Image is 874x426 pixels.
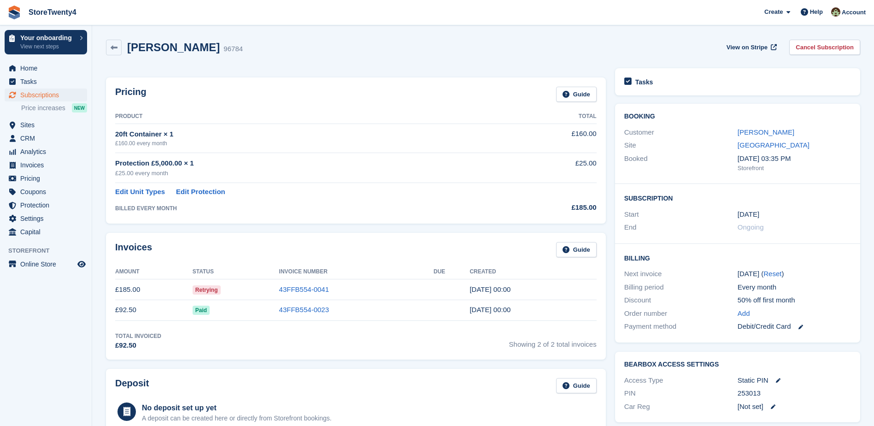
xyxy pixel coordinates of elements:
div: BILLED EVERY MONTH [115,204,507,213]
a: Edit Unit Types [115,187,165,197]
div: [Not set] [738,402,851,412]
a: menu [5,199,87,212]
span: Storefront [8,246,92,255]
span: Invoices [20,159,76,172]
th: Invoice Number [279,265,434,279]
a: menu [5,225,87,238]
th: Product [115,109,507,124]
p: Your onboarding [20,35,75,41]
a: menu [5,159,87,172]
a: menu [5,185,87,198]
time: 2025-07-21 23:00:10 UTC [469,306,510,314]
span: Subscriptions [20,89,76,101]
a: Your onboarding View next steps [5,30,87,54]
a: Price increases NEW [21,103,87,113]
div: Next invoice [624,269,738,279]
span: Retrying [193,285,221,295]
div: £25.00 every month [115,169,507,178]
a: menu [5,62,87,75]
span: Tasks [20,75,76,88]
div: £92.50 [115,340,161,351]
time: 2025-07-21 23:00:00 UTC [738,209,759,220]
a: Add [738,308,750,319]
p: A deposit can be created here or directly from Storefront bookings. [142,414,332,423]
span: CRM [20,132,76,145]
div: Payment method [624,321,738,332]
h2: BearBox Access Settings [624,361,851,368]
div: Site [624,140,738,151]
span: Capital [20,225,76,238]
a: Guide [556,242,597,257]
a: menu [5,75,87,88]
div: NEW [72,103,87,112]
a: Reset [763,270,781,278]
span: View on Stripe [727,43,768,52]
h2: Pricing [115,87,147,102]
div: Total Invoiced [115,332,161,340]
div: £185.00 [507,202,596,213]
div: Start [624,209,738,220]
a: menu [5,212,87,225]
div: Storefront [738,164,851,173]
div: 253013 [738,388,851,399]
div: Static PIN [738,375,851,386]
a: [PERSON_NAME] [738,128,794,136]
a: menu [5,89,87,101]
div: Debit/Credit Card [738,321,851,332]
span: Analytics [20,145,76,158]
div: No deposit set up yet [142,402,332,414]
th: Status [193,265,279,279]
h2: Deposit [115,378,149,393]
a: Guide [556,378,597,393]
td: £160.00 [507,124,596,153]
time: 2025-08-21 23:00:43 UTC [469,285,510,293]
div: [DATE] 03:35 PM [738,154,851,164]
td: £92.50 [115,300,193,320]
h2: Tasks [635,78,653,86]
a: Edit Protection [176,187,225,197]
span: Paid [193,306,210,315]
a: 43FFB554-0041 [279,285,329,293]
span: Create [764,7,783,17]
div: Order number [624,308,738,319]
span: Pricing [20,172,76,185]
div: Booked [624,154,738,173]
a: StoreTwenty4 [25,5,80,20]
div: PIN [624,388,738,399]
div: Protection £5,000.00 × 1 [115,158,507,169]
span: Showing 2 of 2 total invoices [509,332,597,351]
div: Car Reg [624,402,738,412]
span: Home [20,62,76,75]
div: 20ft Container × 1 [115,129,507,140]
span: Coupons [20,185,76,198]
h2: Billing [624,253,851,262]
th: Created [469,265,596,279]
span: Protection [20,199,76,212]
img: stora-icon-8386f47178a22dfd0bd8f6a31ec36ba5ce8667c1dd55bd0f319d3a0aa187defe.svg [7,6,21,19]
a: menu [5,172,87,185]
img: Lee Hanlon [831,7,840,17]
h2: Invoices [115,242,152,257]
div: End [624,222,738,233]
a: Cancel Subscription [789,40,860,55]
a: menu [5,258,87,271]
h2: Booking [624,113,851,120]
a: menu [5,145,87,158]
a: [GEOGRAPHIC_DATA] [738,141,809,149]
a: Preview store [76,259,87,270]
p: View next steps [20,42,75,51]
span: Price increases [21,104,65,112]
div: Discount [624,295,738,306]
th: Total [507,109,596,124]
div: Access Type [624,375,738,386]
span: Settings [20,212,76,225]
div: Billing period [624,282,738,293]
div: Customer [624,127,738,138]
a: 43FFB554-0023 [279,306,329,314]
a: Guide [556,87,597,102]
a: menu [5,132,87,145]
th: Due [434,265,469,279]
h2: Subscription [624,193,851,202]
div: 96784 [223,44,243,54]
a: menu [5,118,87,131]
